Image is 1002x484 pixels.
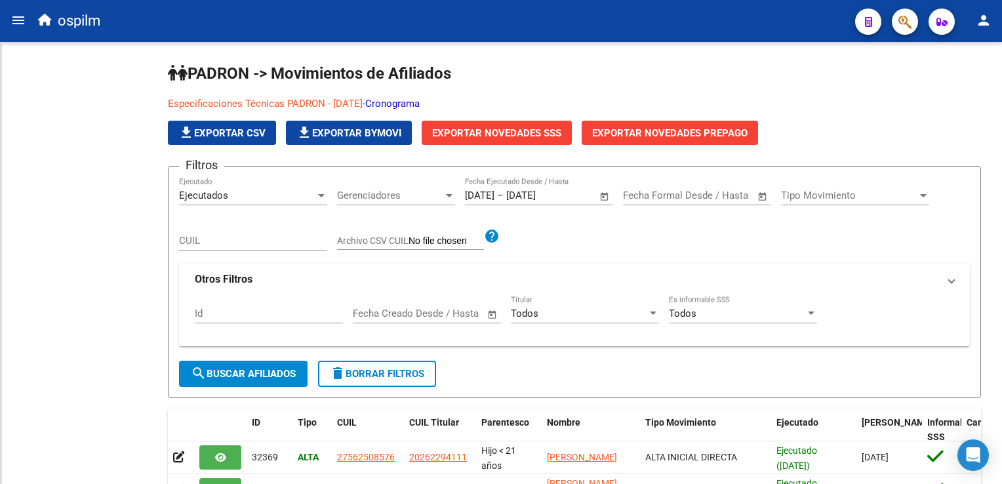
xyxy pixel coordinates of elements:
[957,439,989,471] div: Open Intercom Messenger
[465,190,494,201] input: Fecha inicio
[418,308,481,319] input: Fecha fin
[927,417,973,443] span: Informable SSS
[506,190,570,201] input: Fecha fin
[640,409,771,452] datatable-header-cell: Tipo Movimiento
[432,127,561,139] span: Exportar Novedades SSS
[862,452,889,462] span: [DATE]
[771,409,856,452] datatable-header-cell: Ejecutado
[645,452,737,462] span: ALTA INICIAL DIRECTA
[976,12,992,28] mat-icon: person
[298,452,319,462] strong: ALTA
[330,365,346,381] mat-icon: delete
[688,190,751,201] input: Fecha fin
[592,127,748,139] span: Exportar Novedades Prepago
[178,127,266,139] span: Exportar CSV
[179,190,228,201] span: Ejecutados
[755,189,771,204] button: Open calendar
[645,417,716,428] span: Tipo Movimiento
[168,64,451,83] span: PADRON -> Movimientos de Afiliados
[318,361,436,387] button: Borrar Filtros
[337,417,357,428] span: CUIL
[967,417,1002,428] span: Cargado
[191,365,207,381] mat-icon: search
[547,417,580,428] span: Nombre
[484,228,500,244] mat-icon: help
[58,7,100,35] span: ospilm
[179,156,224,174] h3: Filtros
[409,452,467,462] span: 20262294111
[481,417,529,428] span: Parentesco
[597,189,612,204] button: Open calendar
[252,452,278,462] span: 32369
[179,295,970,346] div: Otros Filtros
[497,190,504,201] span: –
[481,445,516,471] span: Hijo < 21 años
[422,121,572,145] button: Exportar Novedades SSS
[337,190,443,201] span: Gerenciadores
[337,452,395,462] span: 27562508576
[353,308,406,319] input: Fecha inicio
[286,121,412,145] button: Exportar Bymovi
[547,452,617,462] span: [PERSON_NAME]
[178,125,194,140] mat-icon: file_download
[10,12,26,28] mat-icon: menu
[168,96,981,111] p: -
[292,409,332,452] datatable-header-cell: Tipo
[623,190,676,201] input: Fecha inicio
[862,417,932,428] span: [PERSON_NAME]
[404,409,476,452] datatable-header-cell: CUIL Titular
[296,125,312,140] mat-icon: file_download
[511,308,538,319] span: Todos
[922,409,961,452] datatable-header-cell: Informable SSS
[330,368,424,380] span: Borrar Filtros
[365,98,420,110] a: Cronograma
[485,307,500,322] button: Open calendar
[296,127,401,139] span: Exportar Bymovi
[191,368,296,380] span: Buscar Afiliados
[781,190,917,201] span: Tipo Movimiento
[409,235,484,247] input: Archivo CSV CUIL
[542,409,640,452] datatable-header-cell: Nombre
[168,98,363,110] a: Especificaciones Técnicas PADRON - [DATE]
[195,272,252,287] strong: Otros Filtros
[337,235,409,246] span: Archivo CSV CUIL
[252,417,260,428] span: ID
[179,264,970,295] mat-expansion-panel-header: Otros Filtros
[332,409,404,452] datatable-header-cell: CUIL
[298,417,317,428] span: Tipo
[168,121,276,145] button: Exportar CSV
[247,409,292,452] datatable-header-cell: ID
[409,417,459,428] span: CUIL Titular
[179,361,308,387] button: Buscar Afiliados
[856,409,922,452] datatable-header-cell: Fecha Formal
[669,308,696,319] span: Todos
[776,417,818,428] span: Ejecutado
[476,409,542,452] datatable-header-cell: Parentesco
[776,445,817,471] span: Ejecutado ([DATE])
[582,121,758,145] button: Exportar Novedades Prepago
